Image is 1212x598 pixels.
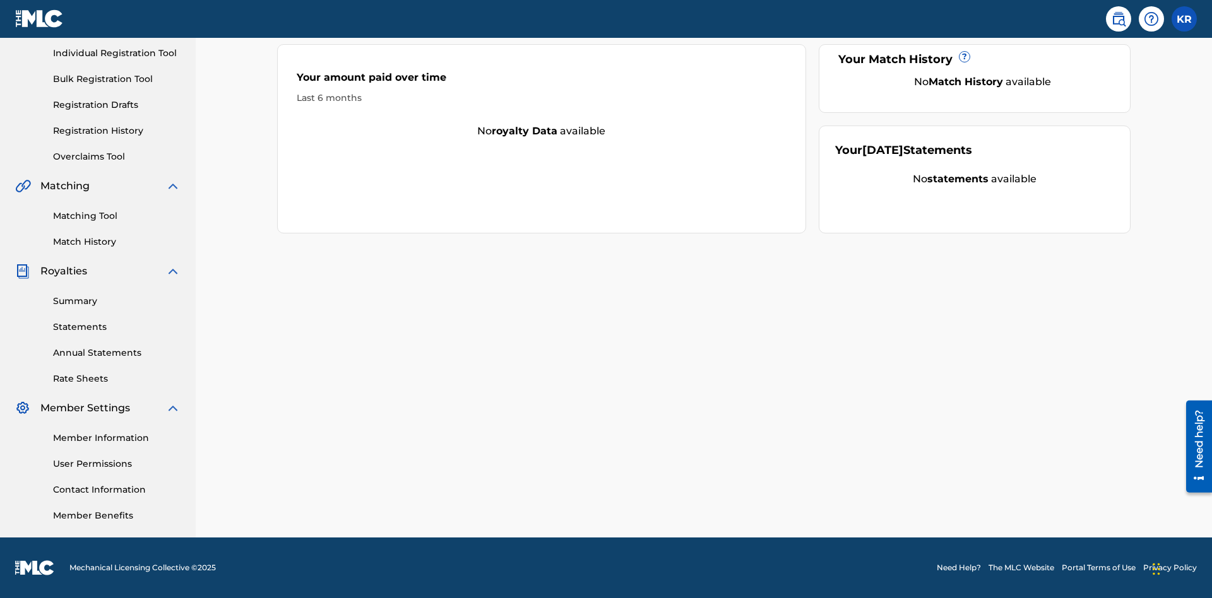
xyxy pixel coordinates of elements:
[927,173,989,185] strong: statements
[53,372,181,385] a: Rate Sheets
[53,150,181,163] a: Overclaims Tool
[53,431,181,445] a: Member Information
[53,346,181,360] a: Annual Statements
[1177,396,1212,499] iframe: Resource Center
[1111,11,1126,26] img: search
[835,142,972,159] div: Your Statements
[851,74,1115,90] div: No available
[989,562,1054,573] a: The MLC Website
[929,76,1003,88] strong: Match History
[53,235,181,249] a: Match History
[297,91,787,105] div: Last 6 months
[297,70,787,91] div: Your amount paid over time
[53,209,181,223] a: Matching Tool
[1139,6,1164,32] div: Help
[53,47,181,60] a: Individual Registration Tool
[165,264,181,279] img: expand
[1144,11,1159,26] img: help
[15,9,64,28] img: MLC Logo
[15,264,30,279] img: Royalties
[53,509,181,522] a: Member Benefits
[1153,550,1160,588] div: Drag
[1149,537,1212,598] iframe: Chat Widget
[40,264,87,279] span: Royalties
[69,562,216,573] span: Mechanical Licensing Collective © 2025
[53,457,181,471] a: User Permissions
[53,124,181,138] a: Registration History
[53,98,181,112] a: Registration Drafts
[53,483,181,496] a: Contact Information
[1143,562,1197,573] a: Privacy Policy
[1172,6,1197,32] div: User Menu
[492,125,557,137] strong: royalty data
[53,320,181,334] a: Statements
[1106,6,1131,32] a: Public Search
[835,51,1115,68] div: Your Match History
[862,143,903,157] span: [DATE]
[53,73,181,86] a: Bulk Registration Tool
[165,179,181,194] img: expand
[15,179,31,194] img: Matching
[835,172,1115,187] div: No available
[40,401,130,416] span: Member Settings
[937,562,981,573] a: Need Help?
[15,560,54,575] img: logo
[53,295,181,308] a: Summary
[15,401,30,416] img: Member Settings
[40,179,90,194] span: Matching
[165,401,181,416] img: expand
[278,124,805,139] div: No available
[1062,562,1136,573] a: Portal Terms of Use
[959,52,970,62] span: ?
